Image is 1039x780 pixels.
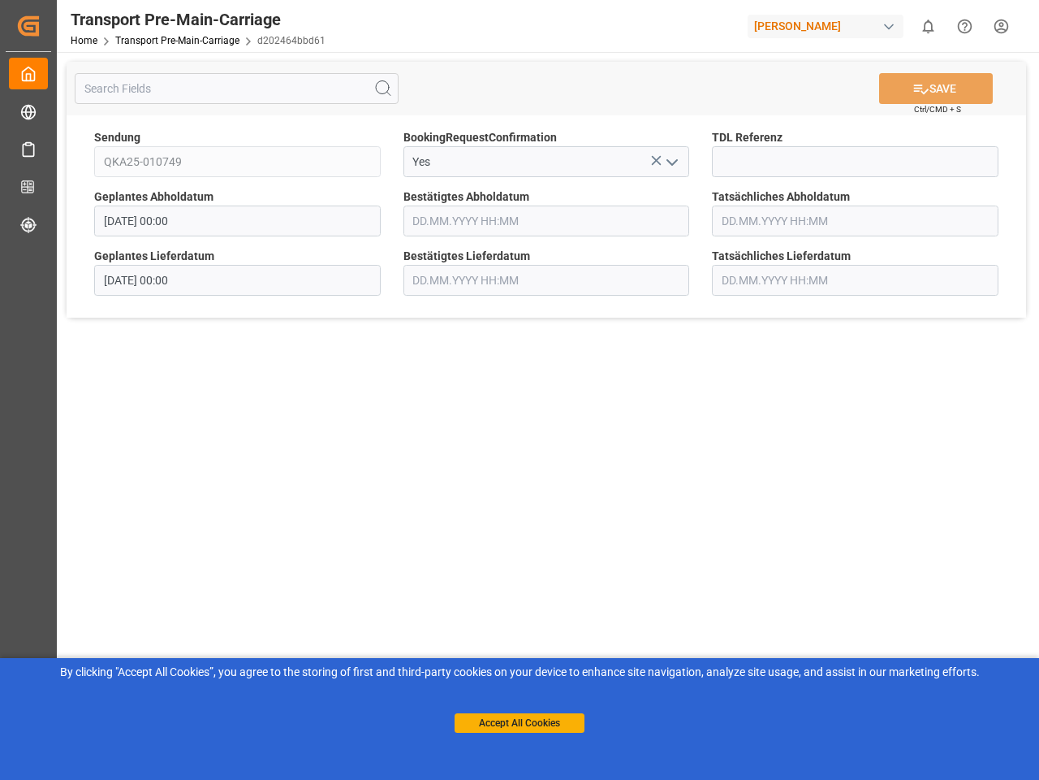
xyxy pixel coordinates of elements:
span: TDL Referenz [712,129,782,146]
a: Transport Pre-Main-Carriage [115,35,239,46]
button: [PERSON_NAME] [748,11,910,41]
input: DD.MM.YYYY HH:MM [94,206,381,236]
input: DD.MM.YYYY HH:MM [403,265,690,296]
div: [PERSON_NAME] [748,15,903,38]
button: Accept All Cookies [455,713,584,733]
button: open menu [659,149,683,175]
button: Help Center [946,8,983,45]
span: BookingRequestConfirmation [403,129,557,146]
span: Tatsächliches Abholdatum [712,188,850,206]
span: Geplantes Abholdatum [94,188,213,206]
span: Sendung [94,129,140,146]
input: DD.MM.YYYY HH:MM [712,206,998,236]
a: Home [71,35,97,46]
input: DD.MM.YYYY HH:MM [403,206,690,236]
input: Search Fields [75,73,399,104]
span: Ctrl/CMD + S [914,103,961,115]
span: Bestätigtes Abholdatum [403,188,529,206]
input: DD.MM.YYYY HH:MM [712,265,998,296]
span: Bestätigtes Lieferdatum [403,248,530,265]
button: show 0 new notifications [910,8,946,45]
div: Transport Pre-Main-Carriage [71,7,325,32]
div: By clicking "Accept All Cookies”, you agree to the storing of first and third-party cookies on yo... [11,664,1028,681]
button: SAVE [879,73,993,104]
span: Geplantes Lieferdatum [94,248,214,265]
span: Tatsächliches Lieferdatum [712,248,851,265]
input: DD.MM.YYYY HH:MM [94,265,381,296]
